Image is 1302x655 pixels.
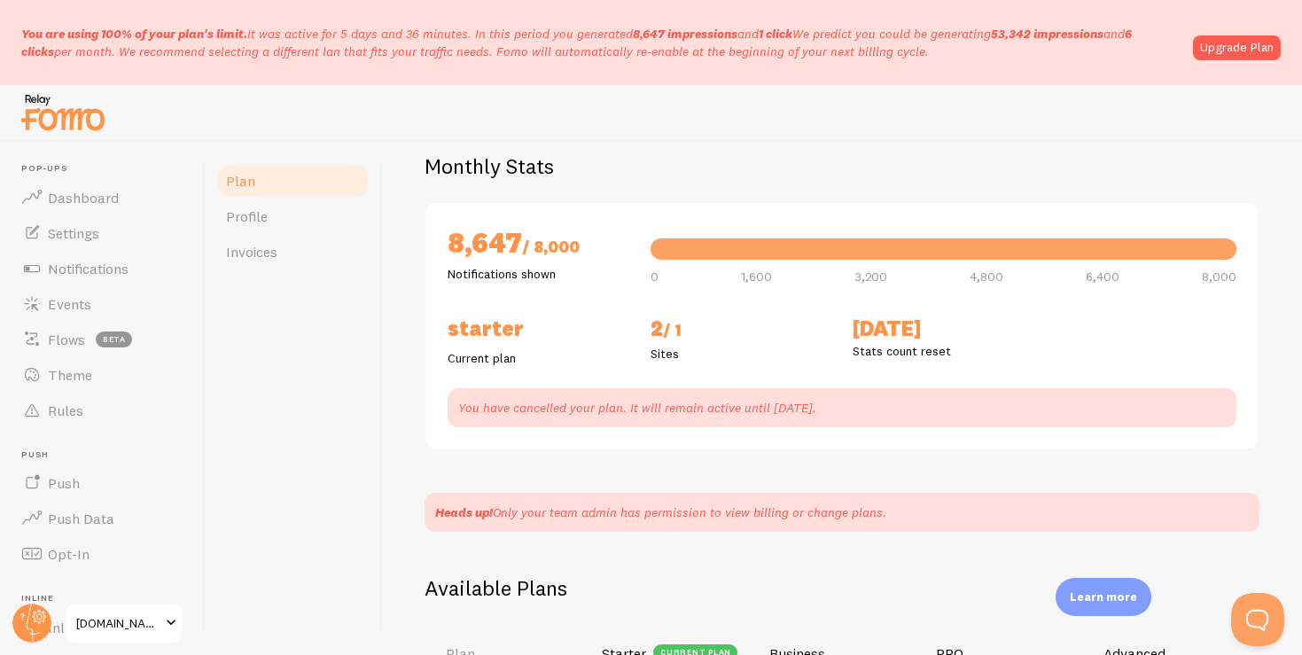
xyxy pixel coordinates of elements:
[21,25,1182,60] p: It was active for 5 days and 36 minutes. In this period you generated We predict you could be gen...
[48,295,91,313] span: Events
[663,320,682,340] span: / 1
[11,251,193,286] a: Notifications
[425,574,1259,602] h2: Available Plans
[458,399,1226,417] p: You have cancelled your plan. It will remain active until [DATE].
[215,163,370,199] a: Plan
[64,602,183,644] a: [DOMAIN_NAME]
[11,322,193,357] a: Flows beta
[435,503,886,521] p: Only your team admin has permission to view billing or change plans.
[651,270,659,283] span: 0
[11,536,193,572] a: Opt-In
[19,90,107,135] img: fomo-relay-logo-orange.svg
[48,545,90,563] span: Opt-In
[96,331,132,347] span: beta
[48,260,129,277] span: Notifications
[759,26,792,42] b: 1 click
[76,612,160,634] span: [DOMAIN_NAME]
[48,474,80,492] span: Push
[215,234,370,269] a: Invoices
[448,265,629,283] p: Notifications shown
[633,26,737,42] b: 8,647 impressions
[991,26,1103,42] b: 53,342 impressions
[1193,35,1281,60] a: Upgrade Plan
[215,199,370,234] a: Profile
[448,349,629,367] p: Current plan
[11,180,193,215] a: Dashboard
[1202,270,1236,283] span: 8,000
[1070,589,1137,605] p: Learn more
[48,366,92,384] span: Theme
[226,207,268,225] span: Profile
[11,215,193,251] a: Settings
[48,189,119,207] span: Dashboard
[854,270,887,283] span: 3,200
[48,402,83,419] span: Rules
[970,270,1003,283] span: 4,800
[1086,270,1119,283] span: 6,400
[226,172,255,190] span: Plan
[11,393,193,428] a: Rules
[741,270,772,283] span: 1,600
[21,593,193,604] span: Inline
[425,152,1259,180] h2: Monthly Stats
[11,465,193,501] a: Push
[48,224,99,242] span: Settings
[21,449,193,461] span: Push
[11,357,193,393] a: Theme
[853,342,1034,360] p: Stats count reset
[226,243,277,261] span: Invoices
[1056,578,1151,616] div: Learn more
[651,345,832,363] p: Sites
[1231,593,1284,646] iframe: Help Scout Beacon - Open
[21,26,247,42] span: You are using 100% of your plan's limit.
[448,315,629,342] h2: Starter
[11,501,193,536] a: Push Data
[651,315,832,345] h2: 2
[853,315,1034,342] h2: [DATE]
[11,286,193,322] a: Events
[48,510,114,527] span: Push Data
[448,224,629,265] h2: 8,647
[21,163,193,175] span: Pop-ups
[48,331,85,348] span: Flows
[435,504,493,520] strong: Heads up!
[633,26,792,42] span: and
[522,237,580,257] span: / 8,000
